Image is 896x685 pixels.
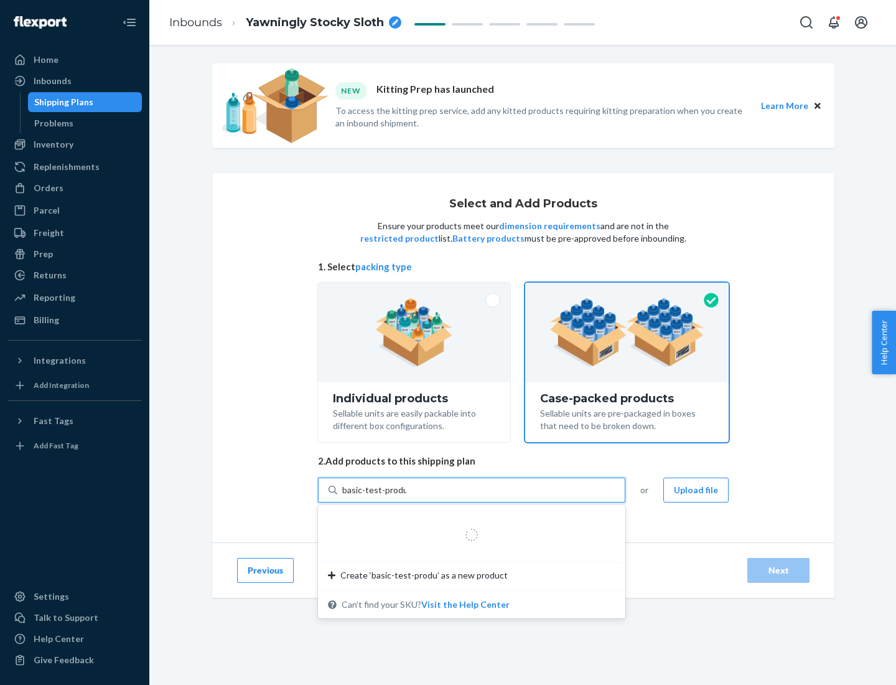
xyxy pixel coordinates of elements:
[340,569,508,582] span: Create ‘basic-test-produ’ as a new product
[34,415,73,427] div: Fast Tags
[7,310,142,330] a: Billing
[34,182,63,194] div: Orders
[34,380,89,390] div: Add Integration
[360,232,439,245] button: restricted product
[7,376,142,395] a: Add Integration
[449,198,597,210] h1: Select and Add Products
[7,135,142,154] a: Inventory
[849,10,874,35] button: Open account menu
[758,564,799,577] div: Next
[159,4,411,41] ol: breadcrumbs
[359,220,688,245] p: Ensure your products meet our and are not in the list. must be pre-approved before inbounding.
[7,650,142,670] button: Give Feedback
[421,598,510,611] button: Create ‘basic-test-produ’ as a new productCan't find your SKU?
[34,633,84,645] div: Help Center
[640,484,648,496] span: or
[7,288,142,308] a: Reporting
[872,311,896,374] button: Help Center
[663,478,729,503] button: Upload file
[34,96,93,108] div: Shipping Plans
[34,590,69,603] div: Settings
[34,354,86,367] div: Integrations
[169,16,222,29] a: Inbounds
[34,117,73,130] div: Problems
[376,82,494,99] p: Kitting Prep has launched
[335,105,750,130] p: To access the kitting prep service, add any kitted products requiring kitting preparation when yo...
[549,298,704,367] img: case-pack.59cecea509d18c883b923b81aeac6d0b.png
[499,220,600,232] button: dimension requirements
[355,260,412,273] button: packing type
[811,99,824,113] button: Close
[34,612,98,624] div: Talk to Support
[7,223,142,243] a: Freight
[34,248,53,260] div: Prep
[7,436,142,456] a: Add Fast Tag
[246,15,384,31] span: Yawningly Stocky Sloth
[34,161,100,173] div: Replenishments
[7,157,142,177] a: Replenishments
[34,75,72,87] div: Inbounds
[34,291,75,304] div: Reporting
[34,204,60,217] div: Parcel
[117,10,142,35] button: Close Navigation
[761,99,808,113] button: Learn More
[34,227,64,239] div: Freight
[34,440,78,451] div: Add Fast Tag
[318,260,729,273] span: 1. Select
[7,201,142,220] a: Parcel
[7,265,142,285] a: Returns
[28,113,142,133] a: Problems
[7,50,142,70] a: Home
[28,92,142,112] a: Shipping Plans
[794,10,819,35] button: Open Search Box
[747,558,810,583] button: Next
[7,411,142,431] button: Fast Tags
[237,558,294,583] button: Previous
[7,71,142,91] a: Inbounds
[14,16,67,29] img: Flexport logo
[7,608,142,628] a: Talk to Support
[821,10,846,35] button: Open notifications
[34,138,73,151] div: Inventory
[7,351,142,371] button: Integrations
[34,654,94,666] div: Give Feedback
[7,244,142,264] a: Prep
[34,314,59,326] div: Billing
[335,82,366,99] div: NEW
[342,598,510,611] span: Can't find your SKU?
[333,392,495,405] div: Individual products
[34,54,58,66] div: Home
[333,405,495,432] div: Sellable units are easily packable into different box configurations.
[375,298,453,367] img: individual-pack.facf35554cb0f1810c75b2bd6df2d64e.png
[452,232,525,245] button: Battery products
[7,178,142,198] a: Orders
[7,629,142,649] a: Help Center
[318,455,729,468] span: 2. Add products to this shipping plan
[540,392,714,405] div: Case-packed products
[342,484,406,496] input: Create ‘basic-test-produ’ as a new productCan't find your SKU?Visit the Help Center
[540,405,714,432] div: Sellable units are pre-packaged in boxes that need to be broken down.
[34,269,67,281] div: Returns
[7,587,142,607] a: Settings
